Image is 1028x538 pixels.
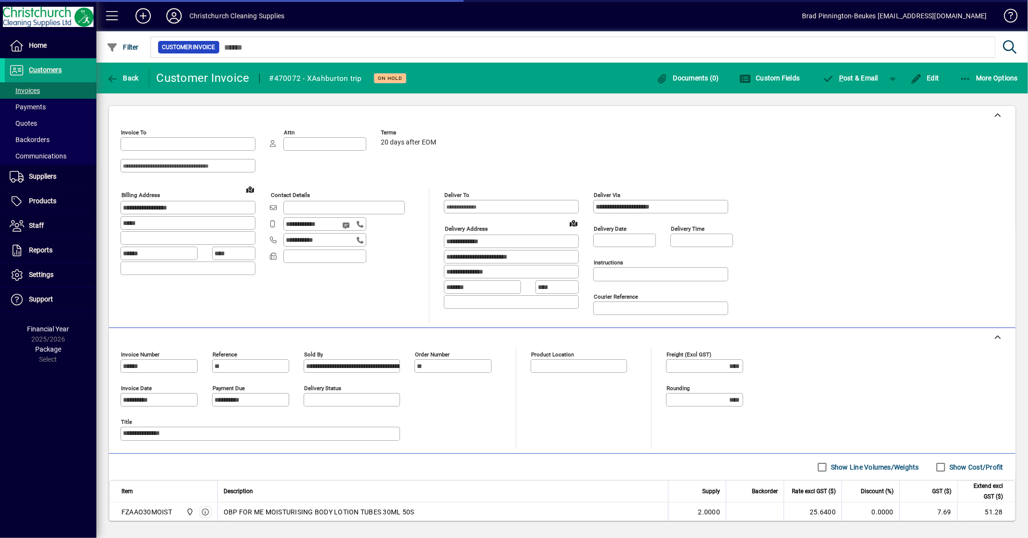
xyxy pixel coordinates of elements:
div: Christchurch Cleaning Supplies [189,8,284,24]
mat-label: Order number [415,351,450,358]
span: Home [29,41,47,49]
span: Settings [29,271,53,278]
label: Show Cost/Profit [948,462,1003,472]
button: Custom Fields [737,69,802,87]
span: Item [121,486,133,497]
span: Custom Fields [739,74,800,82]
a: Home [5,34,96,58]
span: Payments [10,103,46,111]
mat-label: Attn [284,129,294,136]
a: Products [5,189,96,213]
a: Payments [5,99,96,115]
td: 7.69 [899,502,957,522]
button: Back [104,69,141,87]
mat-label: Delivery status [304,385,341,392]
label: Show Line Volumes/Weights [829,462,919,472]
button: Documents (0) [654,69,721,87]
mat-label: Delivery time [671,225,705,232]
span: Rate excl GST ($) [792,486,836,497]
span: Filter [107,43,139,51]
span: Description [224,486,253,497]
a: Reports [5,238,96,262]
mat-label: Payment due [213,385,245,392]
a: Knowledge Base [997,2,1016,33]
a: Settings [5,263,96,287]
a: Invoices [5,82,96,99]
span: Discount (%) [861,486,894,497]
app-page-header-button: Back [96,69,149,87]
div: #470072 - XAshburton trip [269,71,362,86]
a: Suppliers [5,165,96,189]
div: Customer Invoice [157,70,250,86]
span: Financial Year [27,325,69,333]
a: Staff [5,214,96,238]
span: Backorders [10,136,50,144]
span: Edit [910,74,939,82]
span: Package [35,345,61,353]
span: GST ($) [932,486,951,497]
mat-label: Deliver To [444,192,469,198]
button: Profile [159,7,189,25]
span: 20 days after EOM [381,139,436,146]
button: More Options [957,69,1021,87]
a: Quotes [5,115,96,131]
mat-label: Title [121,419,132,425]
mat-label: Deliver via [594,192,620,198]
span: Staff [29,222,44,229]
span: Invoices [10,87,40,94]
mat-label: Sold by [304,351,323,358]
span: Customer Invoice [162,42,215,52]
div: Brad Pinnington-Beukes [EMAIL_ADDRESS][DOMAIN_NAME] [802,8,987,24]
span: Customers [29,66,62,74]
span: Back [107,74,139,82]
td: 51.28 [957,502,1015,522]
mat-label: Invoice date [121,385,152,392]
span: P [839,74,843,82]
span: Reports [29,246,53,254]
mat-label: Invoice number [121,351,160,358]
mat-label: Delivery date [594,225,627,232]
span: On hold [378,75,402,81]
a: Support [5,288,96,312]
td: 0.0000 [841,502,899,522]
span: ost & Email [823,74,879,82]
mat-label: Instructions [594,259,623,266]
button: Edit [908,69,942,87]
span: Products [29,197,56,205]
div: FZAAO30MOIST [121,507,172,517]
mat-label: Reference [213,351,237,358]
span: Communications [10,152,67,160]
span: Extend excl GST ($) [963,481,1003,502]
span: Support [29,295,53,303]
mat-label: Freight (excl GST) [667,351,711,358]
span: Suppliers [29,172,56,180]
mat-label: Product location [531,351,574,358]
button: Filter [104,39,141,56]
a: Communications [5,148,96,164]
mat-label: Courier Reference [594,293,638,300]
mat-label: Invoice To [121,129,147,136]
span: Backorder [752,486,778,497]
button: Post & Email [818,69,883,87]
span: 2.0000 [698,507,721,517]
span: OBP FOR ME MOISTURISING BODY LOTION TUBES 30ML 50S [224,507,414,517]
span: Supply [702,486,720,497]
span: Terms [381,130,439,136]
button: Send SMS [335,214,359,237]
span: Documents (0) [656,74,719,82]
div: 25.6400 [790,507,836,517]
a: View on map [242,182,258,197]
mat-label: Rounding [667,385,690,392]
span: Quotes [10,119,37,127]
a: View on map [566,215,581,231]
span: Christchurch Cleaning Supplies Ltd [184,507,195,517]
span: More Options [960,74,1018,82]
a: Backorders [5,131,96,148]
button: Add [128,7,159,25]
